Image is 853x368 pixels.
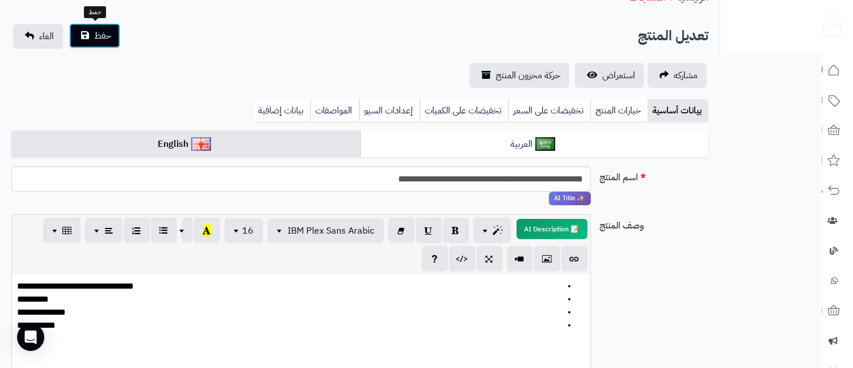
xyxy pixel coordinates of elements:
[13,24,63,49] a: الغاء
[225,218,263,243] button: 16
[359,99,420,122] a: إعدادات السيو
[69,23,120,48] button: حفظ
[575,63,644,88] a: استعراض
[496,69,560,82] span: حركة مخزون المنتج
[420,99,508,122] a: تخفيضات على الكميات
[602,69,635,82] span: استعراض
[508,99,590,122] a: تخفيضات على السعر
[674,69,698,82] span: مشاركه
[191,137,211,151] img: English
[549,192,591,205] span: انقر لاستخدام رفيقك الذكي
[243,224,254,238] span: 16
[596,166,713,184] label: اسم المنتج
[11,130,360,158] a: English
[638,24,708,48] h2: تعديل المنتج
[360,130,709,158] a: العربية
[310,99,359,122] a: المواصفات
[17,324,44,351] div: Open Intercom Messenger
[815,9,842,37] img: logo
[517,219,588,239] button: 📝 AI Description
[288,224,375,238] span: IBM Plex Sans Arabic
[590,99,648,122] a: خيارات المنتج
[84,6,106,19] div: حفظ
[648,99,708,122] a: بيانات أساسية
[94,29,111,43] span: حفظ
[648,63,707,88] a: مشاركه
[470,63,569,88] a: حركة مخزون المنتج
[268,218,384,243] button: IBM Plex Sans Arabic
[535,137,555,151] img: العربية
[596,214,713,232] label: وصف المنتج
[254,99,310,122] a: بيانات إضافية
[39,29,54,43] span: الغاء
